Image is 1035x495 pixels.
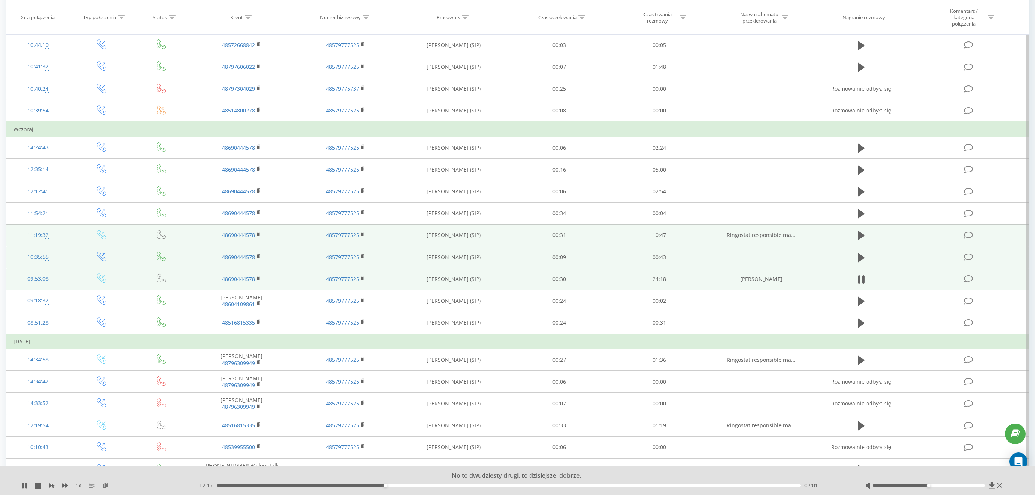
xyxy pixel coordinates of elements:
[398,159,510,181] td: [PERSON_NAME] (SIP)
[326,378,359,385] a: 48579777525
[14,184,62,199] div: 12:12:41
[14,140,62,155] div: 14:24:43
[509,100,609,122] td: 00:08
[384,484,387,487] div: Accessibility label
[190,393,293,415] td: [PERSON_NAME]
[609,202,709,224] td: 00:04
[1009,452,1027,471] div: Open Intercom Messenger
[509,34,609,56] td: 00:03
[637,11,678,24] div: Czas trwania rozmowy
[326,231,359,238] a: 48579777525
[14,293,62,308] div: 09:18:32
[509,159,609,181] td: 00:16
[509,458,609,480] td: 00:24
[609,181,709,202] td: 02:54
[609,349,709,371] td: 01:36
[609,458,709,480] td: 00:02
[842,14,885,21] div: Nagranie rozmowy
[927,484,930,487] div: Accessibility label
[609,34,709,56] td: 00:05
[190,349,293,371] td: [PERSON_NAME]
[609,393,709,415] td: 00:00
[14,272,62,286] div: 09:53:08
[326,188,359,195] a: 48579777525
[942,8,986,27] div: Komentarz / kategoria połączenia
[398,312,510,334] td: [PERSON_NAME] (SIP)
[222,254,255,261] a: 48690444578
[398,371,510,393] td: [PERSON_NAME] (SIP)
[76,482,81,489] span: 1 x
[222,275,255,282] a: 48690444578
[739,11,780,24] div: Nazwa schematu przekierowania
[14,103,62,118] div: 10:39:54
[509,78,609,100] td: 00:25
[509,393,609,415] td: 00:07
[222,319,255,326] a: 48516815335
[398,137,510,159] td: [PERSON_NAME] (SIP)
[14,396,62,411] div: 14:33:52
[326,85,359,92] a: 48579775737
[398,290,510,312] td: [PERSON_NAME] (SIP)
[326,400,359,407] a: 48579777525
[398,100,510,122] td: [PERSON_NAME] (SIP)
[609,371,709,393] td: 00:00
[509,268,609,290] td: 00:30
[14,440,62,455] div: 10:10:43
[222,403,255,410] a: 48796309949
[14,59,62,74] div: 10:41:32
[509,312,609,334] td: 00:24
[609,137,709,159] td: 02:24
[509,415,609,436] td: 00:33
[190,458,293,480] td: [PHONE_NUMBER]@cloudtalk
[326,210,359,217] a: 48579777525
[222,231,255,238] a: 48690444578
[509,349,609,371] td: 00:27
[509,371,609,393] td: 00:06
[326,422,359,429] a: 48579777525
[14,82,62,96] div: 10:40:24
[14,462,62,477] div: 09:41:07
[509,202,609,224] td: 00:34
[326,275,359,282] a: 48579777525
[320,14,361,21] div: Numer biznesowy
[727,422,795,429] span: Ringostat responsible ma...
[222,381,255,389] a: 48796309949
[197,482,217,489] span: - 17:17
[83,14,116,21] div: Typ połączenia
[727,231,795,238] span: Ringostat responsible ma...
[509,181,609,202] td: 00:06
[14,206,62,221] div: 11:54:21
[509,290,609,312] td: 00:24
[326,465,359,472] a: 48579777525
[326,63,359,70] a: 48579777525
[14,316,62,330] div: 08:51:28
[6,122,1029,137] td: Wczoraj
[609,290,709,312] td: 00:02
[398,224,510,246] td: [PERSON_NAME] (SIP)
[831,443,891,451] span: Rozmowa nie odbyła się
[609,312,709,334] td: 00:31
[14,250,62,264] div: 10:35:55
[326,319,359,326] a: 48579777525
[609,268,709,290] td: 24:18
[609,78,709,100] td: 00:00
[398,436,510,458] td: [PERSON_NAME] (SIP)
[14,228,62,243] div: 11:19:32
[222,166,255,173] a: 48690444578
[222,41,255,49] a: 48572668842
[398,181,510,202] td: [PERSON_NAME] (SIP)
[609,246,709,268] td: 00:43
[831,107,891,114] span: Rozmowa nie odbyła się
[609,100,709,122] td: 00:00
[222,63,255,70] a: 48797606022
[398,78,510,100] td: [PERSON_NAME] (SIP)
[14,38,62,52] div: 10:44:10
[398,34,510,56] td: [PERSON_NAME] (SIP)
[14,374,62,389] div: 14:34:42
[609,415,709,436] td: 01:19
[222,422,255,429] a: 48516815335
[804,482,818,489] span: 07:01
[398,56,510,78] td: [PERSON_NAME] (SIP)
[437,14,460,21] div: Pracownik
[509,436,609,458] td: 00:06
